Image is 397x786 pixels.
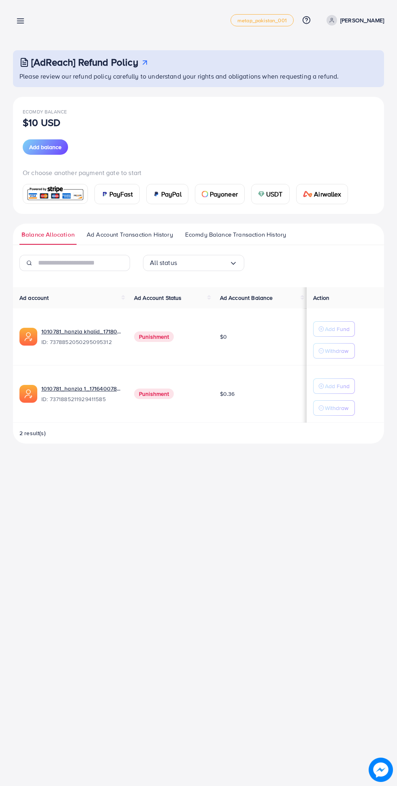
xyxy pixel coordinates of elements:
[266,189,283,199] span: USDT
[29,143,62,151] span: Add balance
[161,189,181,199] span: PayPal
[41,395,121,403] span: ID: 7371885211929411585
[313,294,329,302] span: Action
[371,760,391,780] img: image
[313,400,355,416] button: Withdraw
[109,189,133,199] span: PayFast
[340,15,384,25] p: [PERSON_NAME]
[41,327,121,335] a: 1010781_hanzla khalid_1718022883916
[23,184,88,204] a: card
[41,338,121,346] span: ID: 7378852050295095312
[314,189,341,199] span: Airwallex
[19,385,37,403] img: ic-ads-acc.e4c84228.svg
[220,294,273,302] span: Ad Account Balance
[150,256,177,269] span: All status
[134,294,182,302] span: Ad Account Status
[195,184,245,204] a: cardPayoneer
[325,324,350,334] p: Add Fund
[237,18,287,23] span: metap_pakistan_001
[19,71,379,81] p: Please review our refund policy carefully to understand your rights and obligations when requesti...
[134,331,174,342] span: Punishment
[134,389,174,399] span: Punishment
[313,343,355,359] button: Withdraw
[21,230,75,239] span: Balance Allocation
[19,328,37,346] img: ic-ads-acc.e4c84228.svg
[41,384,121,403] div: <span class='underline'>1010781_hanzla 1_1716400788052</span></br>7371885211929411585
[220,333,227,341] span: $0
[303,191,313,197] img: card
[41,327,121,346] div: <span class='underline'>1010781_hanzla khalid_1718022883916</span></br>7378852050295095312
[325,403,348,413] p: Withdraw
[23,108,67,115] span: Ecomdy Balance
[313,321,355,337] button: Add Fund
[94,184,140,204] a: cardPayFast
[210,189,238,199] span: Payoneer
[143,255,244,271] div: Search for option
[19,429,46,437] span: 2 result(s)
[19,294,49,302] span: Ad account
[153,191,160,197] img: card
[23,117,60,127] p: $10 USD
[258,191,265,197] img: card
[23,139,68,155] button: Add balance
[185,230,286,239] span: Ecomdy Balance Transaction History
[231,14,294,26] a: metap_pakistan_001
[202,191,208,197] img: card
[220,390,235,398] span: $0.36
[26,185,85,203] img: card
[146,184,188,204] a: cardPayPal
[101,191,108,197] img: card
[313,378,355,394] button: Add Fund
[325,381,350,391] p: Add Fund
[296,184,348,204] a: cardAirwallex
[177,256,229,269] input: Search for option
[41,384,121,393] a: 1010781_hanzla 1_1716400788052
[251,184,290,204] a: cardUSDT
[87,230,173,239] span: Ad Account Transaction History
[31,56,138,68] h3: [AdReach] Refund Policy
[23,168,374,177] p: Or choose another payment gate to start
[323,15,384,26] a: [PERSON_NAME]
[325,346,348,356] p: Withdraw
